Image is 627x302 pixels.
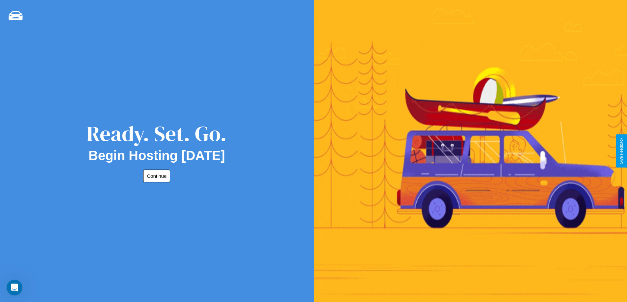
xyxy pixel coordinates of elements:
div: Give Feedback [619,138,624,164]
iframe: Intercom live chat [7,280,22,295]
div: Ready. Set. Go. [87,119,227,148]
button: Continue [143,170,170,182]
h2: Begin Hosting [DATE] [89,148,225,163]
